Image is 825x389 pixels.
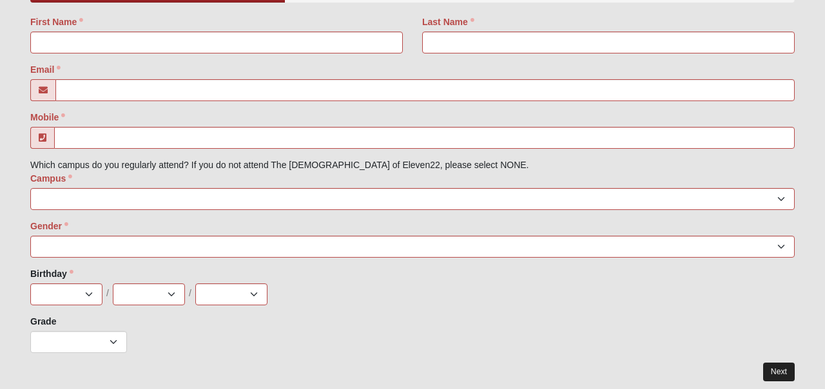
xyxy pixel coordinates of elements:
label: Campus [30,172,72,185]
a: Next [763,363,795,381]
label: Email [30,63,61,76]
label: Mobile [30,111,65,124]
label: Grade [30,315,56,328]
label: Birthday [30,267,73,280]
div: Which campus do you regularly attend? If you do not attend The [DEMOGRAPHIC_DATA] of Eleven22, pl... [30,15,795,353]
label: First Name [30,15,83,28]
span: / [106,287,109,301]
label: Last Name [422,15,474,28]
span: / [189,287,191,301]
label: Gender [30,220,68,232]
